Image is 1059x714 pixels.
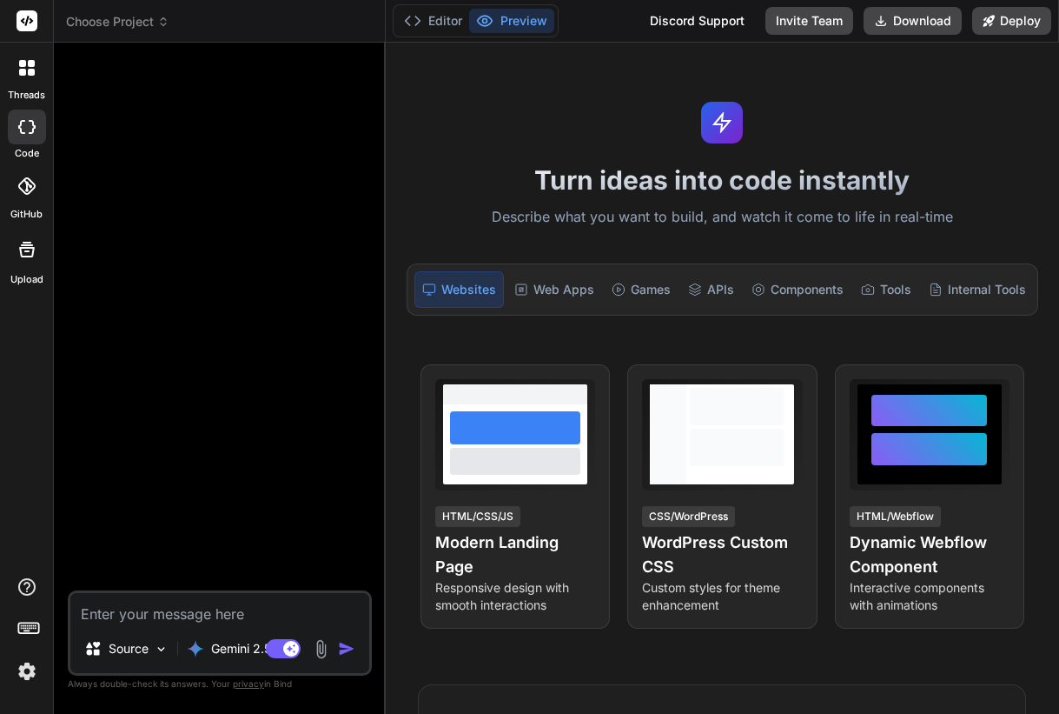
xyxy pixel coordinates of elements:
div: HTML/Webflow [850,506,941,527]
p: Custom styles for theme enhancement [642,579,802,614]
label: code [15,146,39,161]
div: HTML/CSS/JS [435,506,520,527]
h4: Dynamic Webflow Component [850,530,1009,579]
label: threads [8,88,45,103]
p: Gemini 2.5.. [211,640,278,657]
button: Preview [469,9,554,33]
img: attachment [311,639,331,659]
label: GitHub [10,207,43,222]
div: Websites [414,271,504,308]
span: privacy [233,678,264,689]
button: Deploy [972,7,1051,35]
div: APIs [681,271,741,308]
p: Describe what you want to build, and watch it come to life in real-time [396,206,1049,229]
img: Pick Models [154,642,169,657]
img: settings [12,657,42,686]
h1: Turn ideas into code instantly [396,164,1049,196]
button: Invite Team [765,7,853,35]
div: Games [605,271,678,308]
h4: WordPress Custom CSS [642,530,802,579]
img: Gemini 2.5 Pro [187,640,204,657]
p: Source [109,640,149,657]
p: Interactive components with animations [850,579,1009,614]
div: Internal Tools [922,271,1033,308]
label: Upload [10,272,43,287]
h4: Modern Landing Page [435,530,595,579]
div: Web Apps [507,271,601,308]
p: Responsive design with smooth interactions [435,579,595,614]
button: Editor [397,9,469,33]
div: Components [745,271,851,308]
p: Always double-check its answers. Your in Bind [68,676,372,692]
div: CSS/WordPress [642,506,735,527]
div: Discord Support [639,7,755,35]
span: Choose Project [66,13,169,30]
img: icon [338,640,355,657]
button: Download [864,7,962,35]
div: Tools [854,271,918,308]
